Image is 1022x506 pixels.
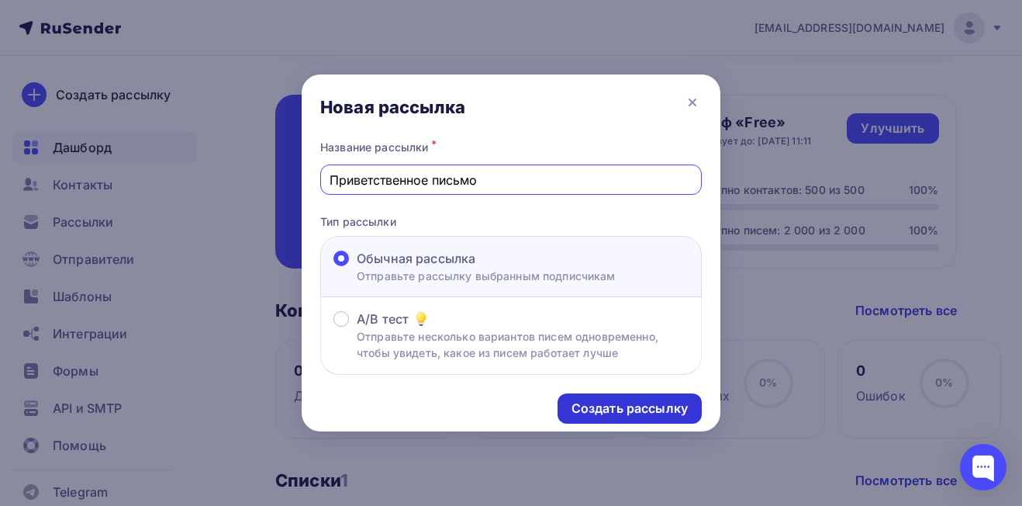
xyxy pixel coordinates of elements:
div: Новая рассылка [320,96,465,118]
div: Название рассылки [320,137,702,158]
p: Тип рассылки [320,213,702,230]
p: Отправьте рассылку выбранным подписчикам [357,268,616,284]
div: Создать рассылку [571,400,688,418]
span: A/B тест [357,310,409,328]
input: Придумайте название рассылки [330,171,693,189]
p: Отправьте несколько вариантов писем одновременно, чтобы увидеть, какое из писем работает лучше [357,328,689,361]
span: Обычная рассылка [357,249,475,268]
